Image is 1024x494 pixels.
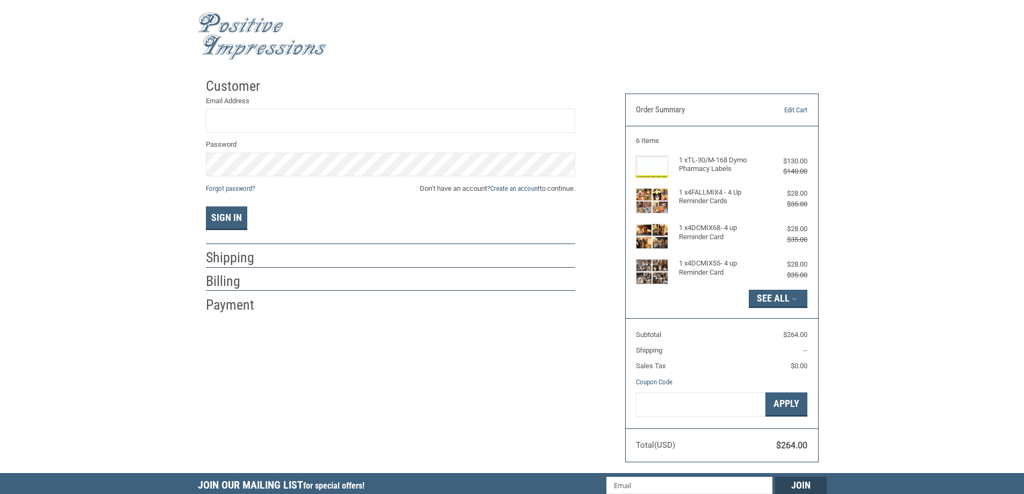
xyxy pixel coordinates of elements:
[679,259,762,277] h4: 1 x 4DCMIX55- 4 up Reminder Card
[206,96,575,106] label: Email Address
[206,139,575,150] label: Password
[764,199,807,210] div: $35.00
[764,234,807,245] div: $35.00
[753,105,807,116] a: Edit Cart
[206,184,255,192] a: Forgot password?
[783,331,807,339] span: $264.00
[420,183,575,194] span: Don’t have an account? to continue.
[776,440,807,450] span: $264.00
[636,105,753,116] h3: Order Summary
[636,331,661,339] span: Subtotal
[791,362,807,370] span: $0.00
[749,290,807,308] button: See All
[679,156,762,174] h4: 1 x TL-30/M-168 Dymo Pharmacy Labels
[206,206,247,230] button: Sign In
[206,249,269,267] h2: Shipping
[636,440,675,450] span: Total (USD)
[636,346,662,354] span: Shipping
[1000,452,1016,468] svg: submit
[679,188,762,206] h4: 1 x 4FALLMIX4 - 4 Up Reminder Cards
[764,259,807,270] div: $28.00
[206,77,269,95] h2: Customer
[606,477,772,494] input: Email
[679,224,762,241] h4: 1 x 4DCMIX68- 4 up Reminder Card
[764,166,807,177] div: $140.00
[636,137,807,145] h3: 6 Items
[636,362,665,370] span: Sales Tax
[764,270,807,281] div: $35.00
[636,392,765,417] input: Gift Certificate or Coupon Code
[765,392,807,417] button: Apply
[206,273,269,290] h2: Billing
[764,156,807,167] div: $130.00
[764,188,807,199] div: $28.00
[198,12,327,60] img: Positive Impressions
[206,296,269,314] h2: Payment
[636,378,672,386] a: Coupon Code
[764,224,807,234] div: $28.00
[490,184,540,192] a: Create an account
[803,346,807,354] span: --
[303,481,364,491] span: for special offers!
[775,477,827,494] input: Join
